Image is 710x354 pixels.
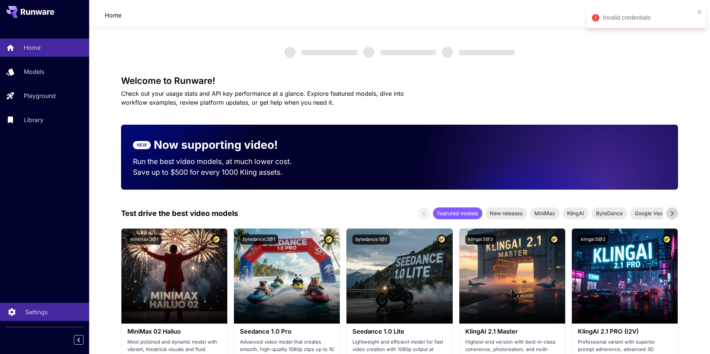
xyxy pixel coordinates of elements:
[240,328,334,335] h3: Seedance 1.0 Pro
[530,209,560,217] span: MiniMax
[578,235,608,245] button: klingai:5@2
[24,115,43,124] p: Library
[74,335,84,345] button: Collapse sidebar
[121,208,238,219] p: Test drive the best video models
[24,43,40,52] p: Home
[697,9,703,15] button: close
[234,229,340,324] img: alt
[154,137,278,153] p: Now supporting video!
[578,328,672,335] h3: KlingAI 2.1 PRO (I2V)
[352,235,390,245] button: bytedance:1@1
[79,333,89,347] div: Collapse sidebar
[485,207,527,219] div: New releases
[459,229,565,324] img: alt
[133,167,306,178] p: Save up to $500 for every 1000 Kling assets.
[549,235,559,245] button: Certified Model – Vetted for best performance and includes a commercial license.
[563,209,589,217] span: KlingAI
[127,328,221,335] h3: MiniMax 02 Hailuo
[211,235,221,245] button: Certified Model – Vetted for best performance and includes a commercial license.
[563,207,589,219] div: KlingAI
[121,229,227,324] img: alt
[433,207,482,219] div: Featured models
[24,67,44,76] p: Models
[137,142,147,148] p: NEW
[240,235,278,245] button: bytedance:2@1
[352,328,446,335] h3: Seedance 1.0 Lite
[127,235,162,245] button: minimax:3@1
[592,207,627,219] div: ByteDance
[530,207,560,219] div: MiniMax
[433,209,482,217] span: Featured models
[133,156,306,167] p: Run the best video models, at much lower cost.
[324,235,334,245] button: Certified Model – Vetted for best performance and includes a commercial license.
[592,209,627,217] span: ByteDance
[465,328,559,335] h3: KlingAI 2.1 Master
[346,229,452,324] img: alt
[572,229,678,324] img: alt
[662,235,672,245] button: Certified Model – Vetted for best performance and includes a commercial license.
[630,207,667,219] div: Google Veo
[437,235,447,245] button: Certified Model – Vetted for best performance and includes a commercial license.
[105,11,121,20] a: Home
[25,308,48,317] p: Settings
[121,90,404,106] span: Check out your usage stats and API key performance at a glance. Explore featured models, dive int...
[121,76,678,86] h3: Welcome to Runware!
[630,209,667,217] span: Google Veo
[24,91,56,100] p: Playground
[105,11,121,20] nav: breadcrumb
[485,209,527,217] span: New releases
[603,13,695,22] div: Invalid credentials
[465,235,496,245] button: klingai:5@3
